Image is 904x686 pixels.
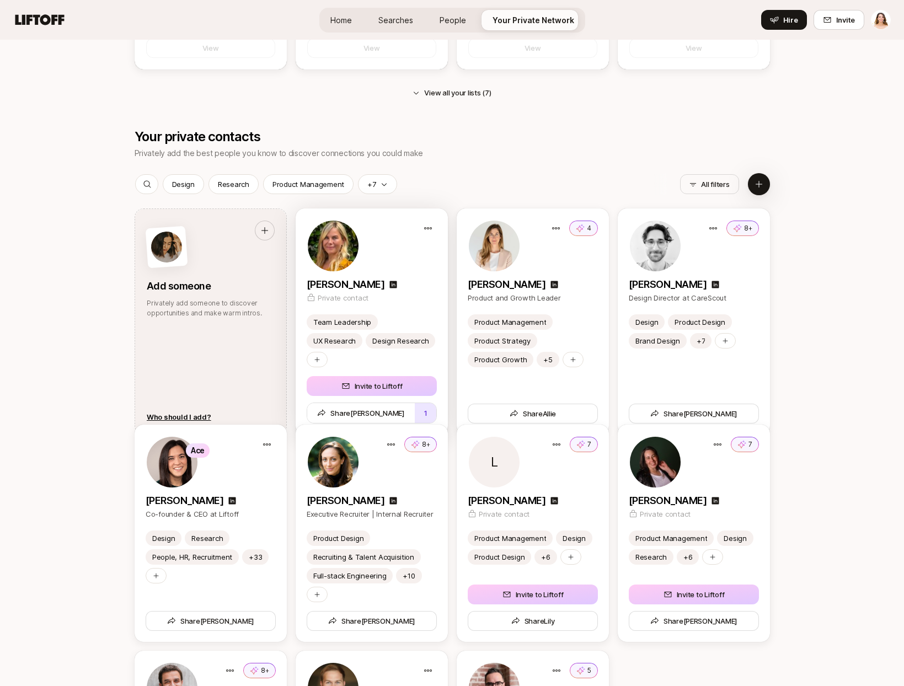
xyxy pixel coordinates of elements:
button: Hire [761,10,807,30]
button: ShareAllie [468,404,598,424]
p: UX Research [313,335,356,346]
button: 5 [570,663,598,678]
span: Share [PERSON_NAME] [328,615,415,626]
a: Ace[PERSON_NAME]Co-founder & CEO at LiftoffDesignResearchPeople, HR, Recruitment+33Share[PERSON_N... [135,425,287,642]
span: People [440,14,466,26]
img: db5b1ecd_1999_4bb0_8901_db54a7c8ae70.jpg [308,221,359,271]
button: Share[PERSON_NAME] [629,404,759,424]
span: Hire [783,14,798,25]
div: Design [152,533,175,544]
p: [PERSON_NAME] [146,493,223,508]
button: All filters [680,174,739,194]
p: Product Management [474,533,546,544]
a: 7[PERSON_NAME]Private contactProduct ManagementDesignResearch+6Invite to LiftoffShare[PERSON_NAME] [618,425,770,642]
span: Home [330,14,352,26]
p: Brand Design [635,335,680,346]
button: 7 [570,437,598,452]
p: Design Research [372,335,429,346]
a: Searches [370,10,422,30]
p: Your private contacts [135,129,423,144]
a: Your Private Network [484,10,583,30]
button: Share[PERSON_NAME] [307,611,437,631]
div: Product Design [313,533,363,544]
button: Invite to Liftoff [629,585,759,604]
p: +33 [249,551,262,562]
p: +6 [541,551,550,562]
div: Who should I add? [147,411,211,422]
a: 4[PERSON_NAME]Product and Growth LeaderProduct ManagementProduct StrategyProduct Growth+5ShareAllie [457,208,609,435]
img: woman-with-black-hair.jpg [150,231,183,264]
div: Team Leadership [313,317,371,328]
button: View all your lists (7) [404,83,500,103]
p: Product Management [474,317,546,328]
p: [PERSON_NAME] [468,277,545,292]
span: Searches [378,14,413,26]
p: +7 [696,335,704,346]
p: Design [724,533,746,544]
p: Research [218,179,249,190]
div: Product Growth [474,354,527,365]
span: Your Private Network [493,14,574,26]
button: 8+ [404,437,437,452]
p: People, HR, Recruitment [152,551,232,562]
p: +5 [543,354,552,365]
a: 8+[PERSON_NAME]Executive Recruiter | Internal RecruiterProduct DesignRecruiting & Talent Acquisit... [296,425,448,642]
div: Research [191,533,223,544]
p: 7 [587,440,591,449]
p: Product Design [675,317,725,328]
p: Co-founder & CEO at Liftoff [146,508,276,519]
p: [PERSON_NAME] [307,493,384,508]
p: Recruiting & Talent Acquisition [313,551,414,562]
button: 8+ [726,221,759,236]
button: 8+ [243,663,276,678]
p: 5 [587,666,591,676]
p: Private contact [640,508,691,519]
span: Share [PERSON_NAME] [317,408,404,419]
p: 7 [748,440,752,449]
a: L7[PERSON_NAME]Private contactProduct ManagementDesignProduct Design+6Invite to LiftoffShareLily [457,425,609,642]
img: 7e1d78ae_b3a6_4e1b_9c86_9fea4977cec4.jpg [630,221,681,271]
span: Share Lily [511,615,554,626]
a: Home [322,10,361,30]
p: Full-stack Engineering [313,570,386,581]
p: 8+ [744,223,752,233]
p: Product Design [474,551,525,562]
p: Design [172,179,195,190]
p: [PERSON_NAME] [629,277,707,292]
a: 8+[PERSON_NAME]Design Director at CareScoutDesignProduct DesignBrand Design+7Share[PERSON_NAME] [618,208,770,435]
button: 4 [569,221,598,236]
span: Share [PERSON_NAME] [650,408,737,419]
p: Product Management [635,533,707,544]
button: ShareLily [468,611,598,631]
p: Privately add the best people you know to discover connections you could make [135,147,423,160]
button: Analía Ibargoyen [871,10,891,30]
img: ae1235b9_df56_4c82_8258_8074b1829f73.jpg [469,221,520,271]
button: Invite to Liftoff [307,376,437,396]
img: 623dd7af_ca7d_478e_9cfa_d88034d665f2.jpg [630,437,681,487]
div: Design [563,533,585,544]
div: +6 [683,551,692,562]
p: Product Management [272,179,344,190]
p: Research [635,551,667,562]
p: L [490,455,498,469]
span: Share Allie [509,408,555,419]
div: Product Strategy [474,335,531,346]
p: Private contact [479,508,529,519]
span: Share [PERSON_NAME] [650,615,737,626]
p: [PERSON_NAME] [307,277,384,292]
p: 8+ [422,440,430,449]
p: [PERSON_NAME] [629,493,707,508]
